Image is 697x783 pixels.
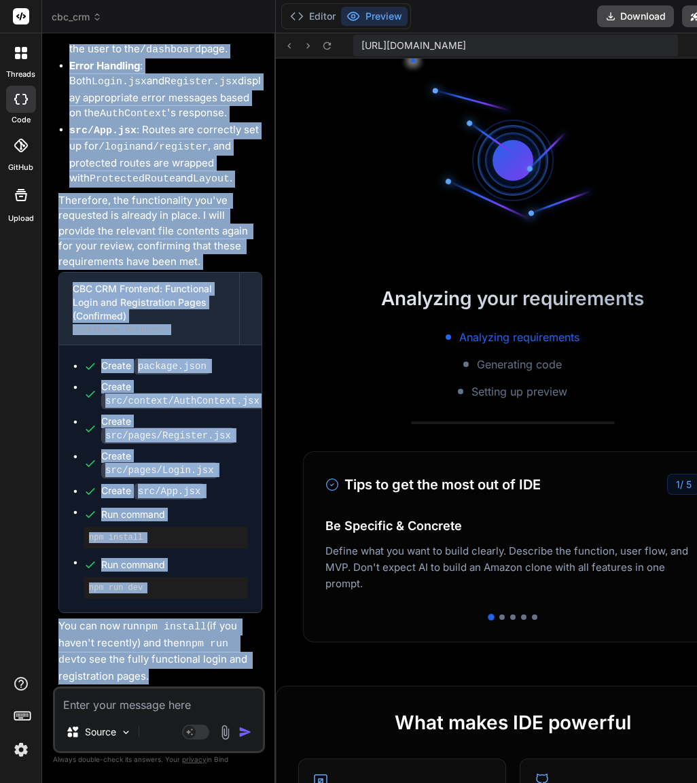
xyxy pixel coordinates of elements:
[676,478,680,490] span: 1
[8,162,33,173] label: GitHub
[101,462,218,478] code: src/pages/Login.jsx
[58,619,262,684] p: You can now run (if you haven't recently) and then to see the fully functional login and registra...
[153,141,208,153] code: /register
[285,7,341,26] button: Editor
[59,273,239,345] button: CBC CRM Frontend: Functional Login and Registration Pages (Confirmed)Click to open Workbench
[325,474,541,495] h3: Tips to get the most out of IDE
[134,483,204,500] code: src/App.jsx
[58,193,262,270] p: Therefore, the functionality you've requested is already in place. I will provide the relevant fi...
[140,44,201,56] code: /dashboard
[139,621,207,633] code: npm install
[101,558,248,572] span: Run command
[6,69,35,80] label: threads
[10,738,33,761] img: settings
[69,125,137,137] code: src/App.jsx
[193,173,230,185] code: Layout
[471,383,567,400] span: Setting up preview
[69,59,140,72] strong: Error Handling
[89,582,243,593] pre: npm run dev
[597,5,674,27] button: Download
[134,358,211,375] code: package.json
[85,725,116,739] p: Source
[101,359,211,373] div: Create
[341,7,408,26] button: Preview
[361,39,466,52] span: [URL][DOMAIN_NAME]
[53,753,265,766] p: Always double-check its answers. Your in Bind
[120,727,132,738] img: Pick Models
[101,428,235,444] code: src/pages/Register.jsx
[73,324,226,335] div: Click to open Workbench
[92,76,147,88] code: Login.jsx
[90,173,175,185] code: ProtectedRoute
[477,356,562,372] span: Generating code
[101,449,248,477] div: Create
[101,380,264,408] div: Create
[100,108,167,120] code: AuthContext
[217,725,233,740] img: attachment
[101,415,248,442] div: Create
[459,329,579,345] span: Analyzing requirements
[164,76,238,88] code: Register.jsx
[73,282,226,323] div: CBC CRM Frontend: Functional Login and Registration Pages (Confirmed)
[99,141,135,153] code: /login
[238,725,252,739] img: icon
[12,114,31,126] label: code
[89,532,243,543] pre: npm install
[686,478,692,490] span: 5
[182,755,207,763] span: privacy
[101,508,248,521] span: Run command
[8,213,34,224] label: Upload
[101,484,204,498] div: Create
[69,58,262,122] li: : Both and display appropriate error messages based on the 's response.
[52,10,102,24] span: cbc_crm
[101,393,264,409] code: src/context/AuthContext.jsx
[69,122,262,188] li: : Routes are correctly set up for and , and protected routes are wrapped with and .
